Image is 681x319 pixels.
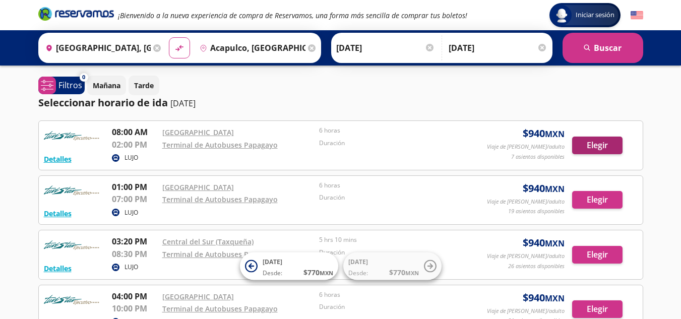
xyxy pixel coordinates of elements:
p: Duración [319,302,471,311]
span: Iniciar sesión [572,10,618,20]
small: MXN [545,129,565,140]
img: RESERVAMOS [44,235,99,256]
button: Buscar [563,33,643,63]
button: Detalles [44,154,72,164]
a: Terminal de Autobuses Papagayo [162,140,278,150]
span: 0 [82,73,85,82]
p: Duración [319,139,471,148]
p: Duración [319,193,471,202]
p: 6 horas [319,126,471,135]
p: LUJO [125,263,138,272]
p: 5 hrs 10 mins [319,235,471,244]
p: Tarde [134,80,154,91]
span: Desde: [348,269,368,278]
p: Filtros [58,79,82,91]
p: 26 asientos disponibles [508,262,565,271]
img: RESERVAMOS [44,181,99,201]
p: Viaje de [PERSON_NAME]/adulto [487,143,565,151]
button: Mañana [87,76,126,95]
a: [GEOGRAPHIC_DATA] [162,292,234,301]
span: [DATE] [263,258,282,266]
input: Opcional [449,35,547,60]
p: 6 horas [319,181,471,190]
a: [GEOGRAPHIC_DATA] [162,182,234,192]
a: Terminal de Autobuses Papagayo [162,304,278,313]
button: [DATE]Desde:$770MXN [240,252,338,280]
small: MXN [320,269,333,277]
small: MXN [545,293,565,304]
a: [GEOGRAPHIC_DATA] [162,127,234,137]
p: Mañana [93,80,120,91]
p: 19 asientos disponibles [508,207,565,216]
input: Elegir Fecha [336,35,435,60]
em: ¡Bienvenido a la nueva experiencia de compra de Reservamos, una forma más sencilla de comprar tus... [118,11,467,20]
i: Brand Logo [38,6,114,21]
button: Elegir [572,246,623,264]
button: Detalles [44,208,72,219]
p: 02:00 PM [112,139,157,151]
button: 0Filtros [38,77,85,94]
a: Central del Sur (Taxqueña) [162,237,254,246]
p: 01:00 PM [112,181,157,193]
input: Buscar Origen [41,35,151,60]
button: Detalles [44,263,72,274]
p: 07:00 PM [112,193,157,205]
a: Terminal de Autobuses Papagayo [162,195,278,204]
p: LUJO [125,153,138,162]
span: Desde: [263,269,282,278]
p: Viaje de [PERSON_NAME]/adulto [487,307,565,315]
p: 03:20 PM [112,235,157,247]
input: Buscar Destino [196,35,305,60]
p: LUJO [125,208,138,217]
p: 08:30 PM [112,248,157,260]
p: Duración [319,248,471,257]
button: Tarde [129,76,159,95]
button: Elegir [572,191,623,209]
button: [DATE]Desde:$770MXN [343,252,442,280]
span: $ 940 [523,290,565,305]
small: MXN [545,183,565,195]
p: 08:00 AM [112,126,157,138]
img: RESERVAMOS [44,290,99,310]
p: Seleccionar horario de ida [38,95,168,110]
p: 10:00 PM [112,302,157,314]
p: 04:00 PM [112,290,157,302]
button: Elegir [572,137,623,154]
a: Terminal de Autobuses Papagayo [162,249,278,259]
p: [DATE] [170,97,196,109]
p: 7 asientos disponibles [511,153,565,161]
img: RESERVAMOS [44,126,99,146]
span: $ 770 [303,267,333,278]
p: Viaje de [PERSON_NAME]/adulto [487,252,565,261]
span: $ 940 [523,181,565,196]
a: Brand Logo [38,6,114,24]
button: Elegir [572,300,623,318]
span: $ 940 [523,126,565,141]
span: $ 770 [389,267,419,278]
button: English [631,9,643,22]
span: [DATE] [348,258,368,266]
small: MXN [405,269,419,277]
p: Viaje de [PERSON_NAME]/adulto [487,198,565,206]
p: 6 horas [319,290,471,299]
span: $ 940 [523,235,565,250]
small: MXN [545,238,565,249]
